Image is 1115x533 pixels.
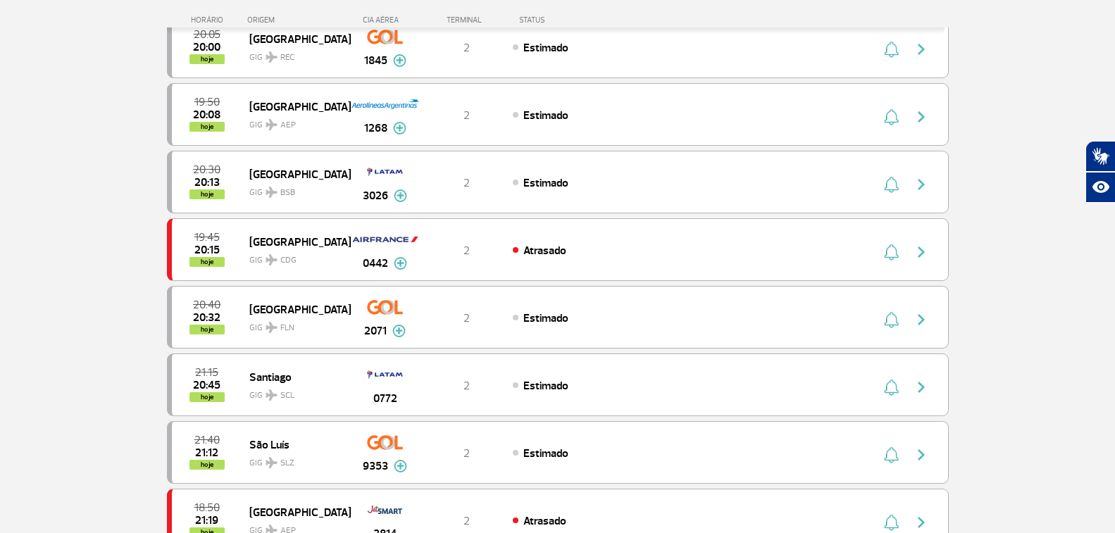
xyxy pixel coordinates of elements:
[194,232,220,242] span: 2025-09-27 19:45:00
[249,232,340,251] span: [GEOGRAPHIC_DATA]
[463,108,470,123] span: 2
[249,97,340,115] span: [GEOGRAPHIC_DATA]
[189,392,225,402] span: hoje
[523,244,566,258] span: Atrasado
[1085,141,1115,203] div: Plugin de acessibilidade da Hand Talk.
[249,300,340,318] span: [GEOGRAPHIC_DATA]
[193,110,220,120] span: 2025-09-27 20:08:00
[463,514,470,528] span: 2
[195,448,218,458] span: 2025-09-27 21:12:00
[189,122,225,132] span: hoje
[249,382,340,402] span: GIG
[463,446,470,460] span: 2
[913,446,930,463] img: seta-direita-painel-voo.svg
[913,311,930,328] img: seta-direita-painel-voo.svg
[421,15,512,25] div: TERMINAL
[249,44,340,64] span: GIG
[363,458,388,475] span: 9353
[193,380,220,390] span: 2025-09-27 20:45:00
[266,51,278,63] img: destiny_airplane.svg
[913,176,930,193] img: seta-direita-painel-voo.svg
[280,51,294,64] span: REC
[523,176,568,190] span: Estimado
[523,41,568,55] span: Estimado
[364,120,387,137] span: 1268
[189,257,225,267] span: hoje
[523,446,568,460] span: Estimado
[280,187,295,199] span: BSB
[463,244,470,258] span: 2
[266,187,278,198] img: destiny_airplane.svg
[394,257,407,270] img: mais-info-painel-voo.svg
[364,52,387,69] span: 1845
[884,311,899,328] img: sino-painel-voo.svg
[393,54,406,67] img: mais-info-painel-voo.svg
[266,322,278,333] img: destiny_airplane.svg
[189,460,225,470] span: hoje
[463,311,470,325] span: 2
[1085,172,1115,203] button: Abrir recursos assistivos.
[913,108,930,125] img: seta-direita-painel-voo.svg
[195,515,218,525] span: 2025-09-27 21:19:00
[1085,141,1115,172] button: Abrir tradutor de língua de sinais.
[249,449,340,470] span: GIG
[463,41,470,55] span: 2
[193,313,220,322] span: 2025-09-27 20:32:00
[249,246,340,267] span: GIG
[364,322,387,339] span: 2071
[463,176,470,190] span: 2
[350,15,421,25] div: CIA AÉREA
[523,379,568,393] span: Estimado
[884,446,899,463] img: sino-painel-voo.svg
[363,255,388,272] span: 0442
[249,314,340,334] span: GIG
[512,15,627,25] div: STATUS
[194,30,220,39] span: 2025-09-27 20:05:00
[884,514,899,531] img: sino-painel-voo.svg
[266,254,278,265] img: destiny_airplane.svg
[913,514,930,531] img: seta-direita-painel-voo.svg
[249,165,340,183] span: [GEOGRAPHIC_DATA]
[193,42,220,52] span: 2025-09-27 20:00:00
[189,189,225,199] span: hoje
[884,244,899,261] img: sino-painel-voo.svg
[193,165,220,175] span: 2025-09-27 20:30:00
[195,368,218,377] span: 2025-09-27 21:15:00
[247,15,350,25] div: ORIGEM
[193,300,220,310] span: 2025-09-27 20:40:00
[280,119,296,132] span: AEP
[884,176,899,193] img: sino-painel-voo.svg
[913,41,930,58] img: seta-direita-painel-voo.svg
[249,30,340,48] span: [GEOGRAPHIC_DATA]
[249,111,340,132] span: GIG
[373,390,397,407] span: 0772
[249,435,340,453] span: São Luís
[463,379,470,393] span: 2
[884,41,899,58] img: sino-painel-voo.svg
[523,514,566,528] span: Atrasado
[394,460,407,472] img: mais-info-painel-voo.svg
[249,503,340,521] span: [GEOGRAPHIC_DATA]
[194,177,220,187] span: 2025-09-27 20:13:00
[363,187,388,204] span: 3026
[171,15,248,25] div: HORÁRIO
[392,325,406,337] img: mais-info-painel-voo.svg
[913,244,930,261] img: seta-direita-painel-voo.svg
[194,435,220,445] span: 2025-09-27 21:40:00
[189,54,225,64] span: hoje
[394,189,407,202] img: mais-info-painel-voo.svg
[913,379,930,396] img: seta-direita-painel-voo.svg
[194,97,220,107] span: 2025-09-27 19:50:00
[194,245,220,255] span: 2025-09-27 20:15:00
[523,311,568,325] span: Estimado
[280,322,294,334] span: FLN
[266,119,278,130] img: destiny_airplane.svg
[884,108,899,125] img: sino-painel-voo.svg
[393,122,406,134] img: mais-info-painel-voo.svg
[280,254,297,267] span: CDG
[189,325,225,334] span: hoje
[266,389,278,401] img: destiny_airplane.svg
[249,368,340,386] span: Santiago
[194,503,220,513] span: 2025-09-27 18:50:00
[884,379,899,396] img: sino-painel-voo.svg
